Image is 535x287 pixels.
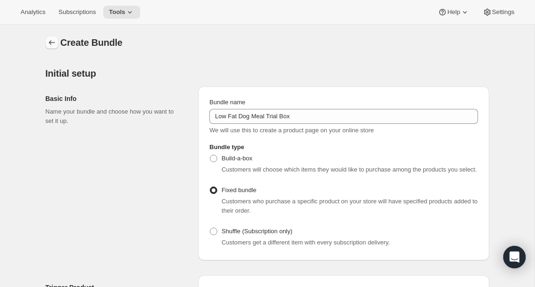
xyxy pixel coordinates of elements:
span: Customers who purchase a specific product on your store will have specified products added to the... [221,198,478,214]
span: Customers will choose which items they would like to purchase among the products you select. [221,166,477,173]
span: Build-a-box [221,155,252,162]
input: ie. Smoothie box [209,109,478,124]
span: Analytics [21,8,45,16]
span: Shuffle (Subscription only) [221,228,292,235]
span: Bundle name [209,99,245,106]
span: Settings [492,8,514,16]
span: Tools [109,8,125,16]
div: Open Intercom Messenger [503,246,526,268]
span: Fixed bundle [221,187,256,194]
span: Help [447,8,460,16]
span: Bundle type [209,143,244,151]
h2: Initial setup [45,68,489,79]
button: Settings [477,6,520,19]
button: Tools [103,6,140,19]
button: Bundles [45,36,58,49]
h2: Basic Info [45,94,183,103]
p: Name your bundle and choose how you want to set it up. [45,107,183,126]
span: Subscriptions [58,8,96,16]
span: We will use this to create a product page on your online store [209,127,374,134]
span: Create Bundle [60,37,122,48]
span: Customers get a different item with every subscription delivery. [221,239,390,246]
button: Help [432,6,475,19]
button: Analytics [15,6,51,19]
button: Subscriptions [53,6,101,19]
